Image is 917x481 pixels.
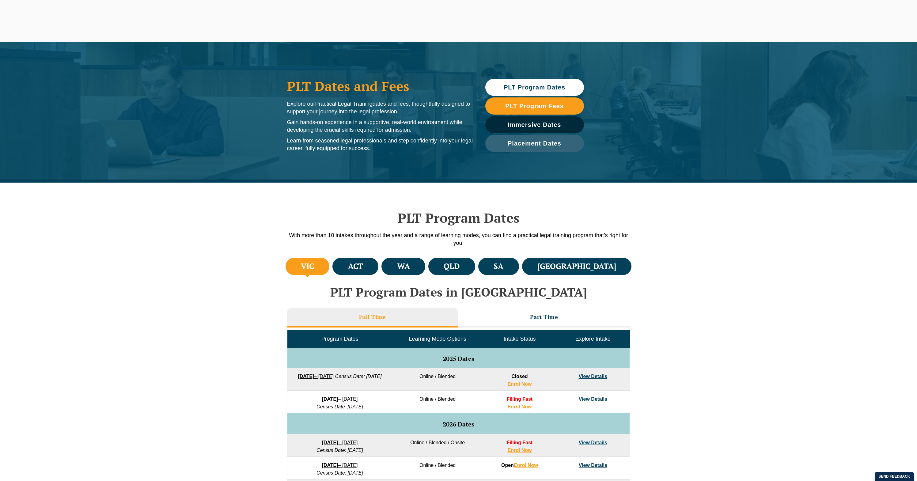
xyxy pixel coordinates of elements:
[359,313,386,320] h3: Full Time
[443,354,474,363] span: 2025 Dates
[579,396,607,402] a: View Details
[322,463,358,468] a: [DATE]– [DATE]
[315,101,373,107] span: Practical Legal Training
[507,440,532,445] span: Filling Fast
[287,78,473,94] h1: PLT Dates and Fees
[284,232,633,247] p: With more than 10 intakes throughout the year and a range of learning modes, you can find a pract...
[392,457,483,479] td: Online / Blended
[443,420,474,428] span: 2026 Dates
[322,396,358,402] a: [DATE]– [DATE]
[316,404,363,409] em: Census Date: [DATE]
[392,391,483,413] td: Online / Blended
[485,135,584,152] a: Placement Dates
[507,396,532,402] span: Filling Fast
[494,261,503,271] h4: SA
[503,336,536,342] span: Intake Status
[397,261,410,271] h4: WA
[511,374,528,379] span: Closed
[298,374,334,379] a: [DATE]– [DATE]
[485,116,584,133] a: Immersive Dates
[485,97,584,115] a: PLT Program Fees
[575,336,611,342] span: Explore Intake
[507,448,532,453] a: Enrol Now
[579,440,607,445] a: View Details
[507,381,532,387] a: Enrol Now
[514,463,538,468] a: Enrol Now
[505,103,564,109] span: PLT Program Fees
[287,137,473,152] p: Learn from seasoned legal professionals and step confidently into your legal career, fully equipp...
[485,79,584,96] a: PLT Program Dates
[335,374,382,379] em: Census Date: [DATE]
[508,140,561,146] span: Placement Dates
[322,440,338,445] strong: [DATE]
[504,84,565,90] span: PLT Program Dates
[348,261,363,271] h4: ACT
[287,119,473,134] p: Gain hands-on experience in a supportive, real-world environment while developing the crucial ski...
[444,261,460,271] h4: QLD
[409,336,466,342] span: Learning Mode Options
[579,463,607,468] a: View Details
[579,374,607,379] a: View Details
[507,404,532,409] a: Enrol Now
[508,122,561,128] span: Immersive Dates
[287,100,473,116] p: Explore our dates and fees, thoughtfully designed to support your journey into the legal profession.
[316,448,363,453] em: Census Date: [DATE]
[501,463,538,468] strong: Open
[321,336,358,342] span: Program Dates
[284,285,633,299] h2: PLT Program Dates in [GEOGRAPHIC_DATA]
[284,210,633,225] h2: PLT Program Dates
[537,261,616,271] h4: [GEOGRAPHIC_DATA]
[322,440,358,445] a: [DATE]– [DATE]
[322,396,338,402] strong: [DATE]
[316,470,363,475] em: Census Date: [DATE]
[301,261,314,271] h4: VIC
[322,463,338,468] strong: [DATE]
[530,313,558,320] h3: Part Time
[392,434,483,457] td: Online / Blended / Onsite
[392,368,483,391] td: Online / Blended
[298,374,314,379] strong: [DATE]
